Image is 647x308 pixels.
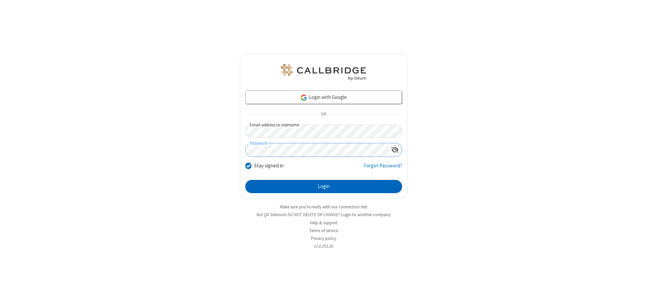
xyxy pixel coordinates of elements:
input: Password [246,143,388,157]
span: OR [318,110,329,119]
li: v2.6.353.1b [240,243,407,249]
button: Login [245,180,402,193]
li: Not QA Selenium DO NOT DELETE OR CHANGE? [240,211,407,218]
img: google-icon.png [300,94,308,101]
div: Show password [388,143,402,156]
a: Login with Google [245,90,402,104]
img: QA Selenium DO NOT DELETE OR CHANGE [280,64,367,80]
a: Forgot Password? [364,162,402,175]
a: Privacy policy [311,235,336,241]
button: Login to another company [341,211,391,218]
input: Email address or username [245,125,402,138]
label: Stay signed in [254,162,284,170]
a: Terms of service [309,228,338,233]
a: Make sure you're ready with our connection test [280,204,367,210]
a: Help & support [310,220,337,226]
